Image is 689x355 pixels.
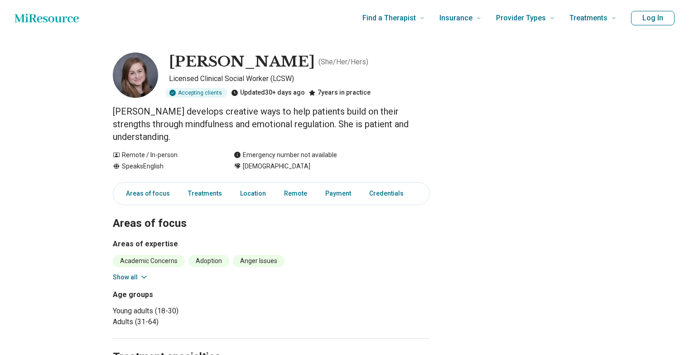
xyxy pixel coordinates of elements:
[439,12,472,24] span: Insurance
[188,255,229,267] li: Adoption
[165,88,227,98] div: Accepting clients
[113,317,268,327] li: Adults (31-64)
[113,150,216,160] div: Remote / In-person
[362,12,416,24] span: Find a Therapist
[113,273,149,282] button: Show all
[169,53,315,72] h1: [PERSON_NAME]
[233,255,284,267] li: Anger Issues
[113,53,158,98] img: Claire Short, Licensed Clinical Social Worker (LCSW)
[569,12,607,24] span: Treatments
[235,184,271,203] a: Location
[113,289,268,300] h3: Age groups
[14,9,79,27] a: Home page
[318,57,368,67] p: ( She/Her/Hers )
[279,184,313,203] a: Remote
[231,88,305,98] div: Updated 30+ days ago
[113,255,185,267] li: Academic Concerns
[364,184,414,203] a: Credentials
[183,184,227,203] a: Treatments
[113,105,430,143] p: [PERSON_NAME] develops creative ways to help patients build on their strengths through mindfulnes...
[496,12,546,24] span: Provider Types
[113,239,430,249] h3: Areas of expertise
[243,162,310,171] span: [DEMOGRAPHIC_DATA]
[113,194,430,231] h2: Areas of focus
[234,150,337,160] div: Emergency number not available
[113,306,268,317] li: Young adults (18-30)
[320,184,357,203] a: Payment
[113,162,216,171] div: Speaks English
[631,11,675,25] button: Log In
[169,73,430,84] p: Licensed Clinical Social Worker (LCSW)
[115,184,175,203] a: Areas of focus
[308,88,371,98] div: 7 years in practice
